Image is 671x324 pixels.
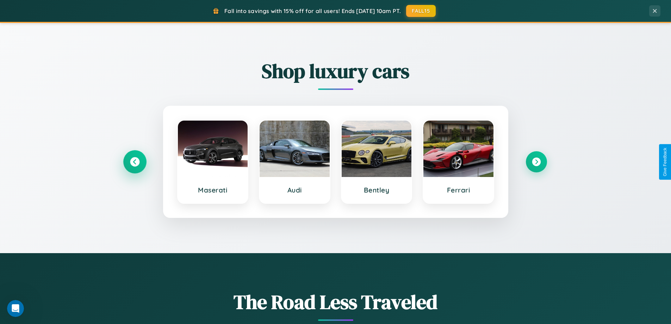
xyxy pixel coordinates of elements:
[406,5,436,17] button: FALL15
[663,148,667,176] div: Give Feedback
[349,186,405,194] h3: Bentley
[124,57,547,85] h2: Shop luxury cars
[267,186,323,194] h3: Audi
[185,186,241,194] h3: Maserati
[124,288,547,316] h1: The Road Less Traveled
[430,186,486,194] h3: Ferrari
[224,7,401,14] span: Fall into savings with 15% off for all users! Ends [DATE] 10am PT.
[7,300,24,317] iframe: Intercom live chat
